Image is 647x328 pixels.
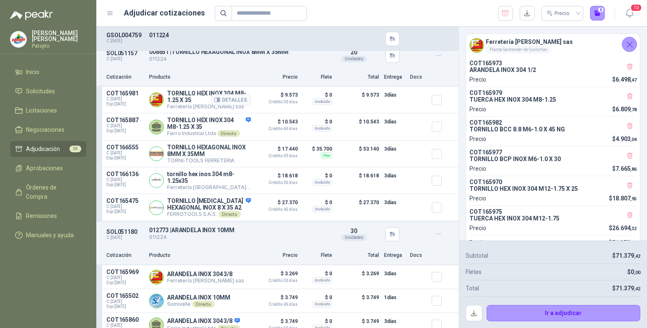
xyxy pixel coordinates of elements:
[106,156,144,161] span: Exp: [DATE]
[149,32,328,38] p: 011224
[466,267,482,277] p: Fletes
[217,130,240,137] div: Directo
[630,167,637,172] span: ,86
[32,44,86,49] p: Patojito
[384,197,405,208] p: 3 días
[630,137,637,142] span: ,04
[303,171,332,181] p: $ 0
[612,195,637,202] span: 18.807
[384,269,405,279] p: 3 días
[486,46,551,53] div: Planta Santander de Quilichao
[337,73,379,81] p: Total
[384,251,405,259] p: Entrega
[106,50,144,56] p: SOL051157
[469,105,486,114] p: Precio
[26,144,60,154] span: Adjudicación
[167,318,240,325] p: ARANDELA INOX 304 3/8
[256,292,298,307] p: $ 3.749
[167,171,251,184] p: tornillo hex inos 304 m8-1.25x35
[630,226,637,231] span: ,32
[612,134,637,143] p: $
[303,90,332,100] p: $ 0
[256,73,298,81] p: Precio
[608,238,637,247] p: $
[486,37,573,46] h4: Ferretería [PERSON_NAME] sas
[609,194,637,203] p: $
[256,269,298,283] p: $ 3.269
[26,164,63,173] span: Aprobaciones
[256,144,298,158] p: $ 17.440
[106,275,144,280] span: C: [DATE]
[337,269,379,285] p: $ 3.269
[337,251,379,259] p: Total
[469,90,637,96] p: COT165979
[124,7,205,19] h1: Adjudicar cotizaciones
[384,73,405,81] p: Entrega
[106,280,144,285] span: Exp: [DATE]
[337,197,379,218] p: $ 27.370
[26,67,39,77] span: Inicio
[612,251,640,260] p: $
[10,102,86,118] a: Licitaciones
[622,6,637,21] button: 10
[106,251,144,259] p: Cotización
[167,294,230,301] p: ARANDELA INOX 10MM
[469,194,486,203] p: Precio
[26,231,74,240] span: Manuales y ayuda
[167,301,230,307] p: Sumivalle
[106,204,144,209] span: C: [DATE]
[10,141,86,157] a: Adjudicación35
[106,73,144,81] p: Cotización
[167,144,251,157] p: TORNILLO HEXAGONAL INOX 8MM X 35MM
[150,147,163,161] img: Company Logo
[630,77,637,83] span: ,47
[256,90,298,104] p: $ 9.573
[106,304,144,309] span: Exp: [DATE]
[469,215,637,222] p: TUERCA HEX INOX 304 M12-1.75
[106,299,144,304] span: C: [DATE]
[312,277,332,284] div: Incluido
[256,302,298,307] span: Crédito 45 días
[10,64,86,80] a: Inicio
[211,94,251,105] button: Detalles
[487,305,641,322] button: Ir a adjudicar
[634,270,640,275] span: ,00
[256,197,298,212] p: $ 27.370
[10,122,86,138] a: Negociaciones
[26,183,78,201] span: Órdenes de Compra
[466,34,640,56] div: Company LogoFerretería [PERSON_NAME] sasPlanta Santander de Quilichao
[167,157,251,164] p: TORNI-TOOLS FERRETERIA
[627,267,640,277] p: $
[612,225,637,231] span: 26.694
[10,179,86,205] a: Órdenes de Compra
[106,123,144,128] span: C: [DATE]
[106,316,144,323] p: COT165860
[150,93,163,107] img: Company Logo
[630,107,637,113] span: ,78
[469,60,637,67] p: COT165973
[616,106,637,113] span: 6.809
[630,196,637,202] span: ,95
[312,179,332,186] div: Incluido
[167,90,251,103] p: TORNILLO HEX INOX 304 M8-1.25 X 35
[616,285,640,292] span: 71.379
[167,271,244,277] p: ARANDELA INOX 304 3/8
[341,56,367,62] div: Unidades
[106,269,144,275] p: COT165969
[303,251,332,259] p: Flete
[167,197,251,211] p: TORNILLO [MEDICAL_DATA] HEXAGONAL INOX 8 X 35 A2
[616,165,637,172] span: 7.665
[469,185,637,192] p: TORNILLO HEX INOX 304 M12-1.75 X 25
[303,73,332,81] p: Flete
[631,269,640,275] span: 0
[106,177,144,182] span: C: [DATE]
[256,208,298,212] span: Crédito 45 días
[149,227,328,233] p: 012773 | ARANDELA INOX 10MM
[609,223,637,233] p: $
[634,254,640,259] span: ,42
[70,146,81,152] span: 35
[26,106,57,115] span: Licitaciones
[106,97,144,102] span: C: [DATE]
[219,211,241,218] div: Directo
[106,151,144,156] span: C: [DATE]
